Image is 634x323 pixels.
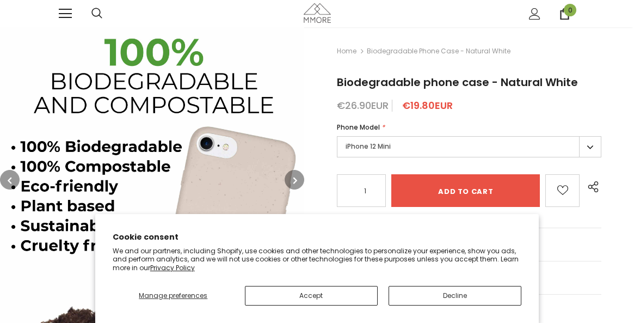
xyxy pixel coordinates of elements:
[564,4,576,16] span: 0
[113,231,522,243] h2: Cookie consent
[337,45,356,58] a: Home
[389,286,521,306] button: Decline
[391,174,540,207] input: Add to cart
[113,247,522,272] p: We and our partners, including Shopify, use cookies and other technologies to personalize your ex...
[245,286,378,306] button: Accept
[559,8,570,20] a: 0
[304,3,331,22] img: MMORE Cases
[139,291,207,300] span: Manage preferences
[337,123,380,132] span: Phone Model
[337,75,578,90] span: Biodegradable phone case - Natural White
[113,286,234,306] button: Manage preferences
[337,99,389,112] span: €26.90EUR
[402,99,453,112] span: €19.80EUR
[337,136,601,157] label: iPhone 12 Mini
[150,263,195,272] a: Privacy Policy
[367,45,510,58] span: Biodegradable phone case - Natural White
